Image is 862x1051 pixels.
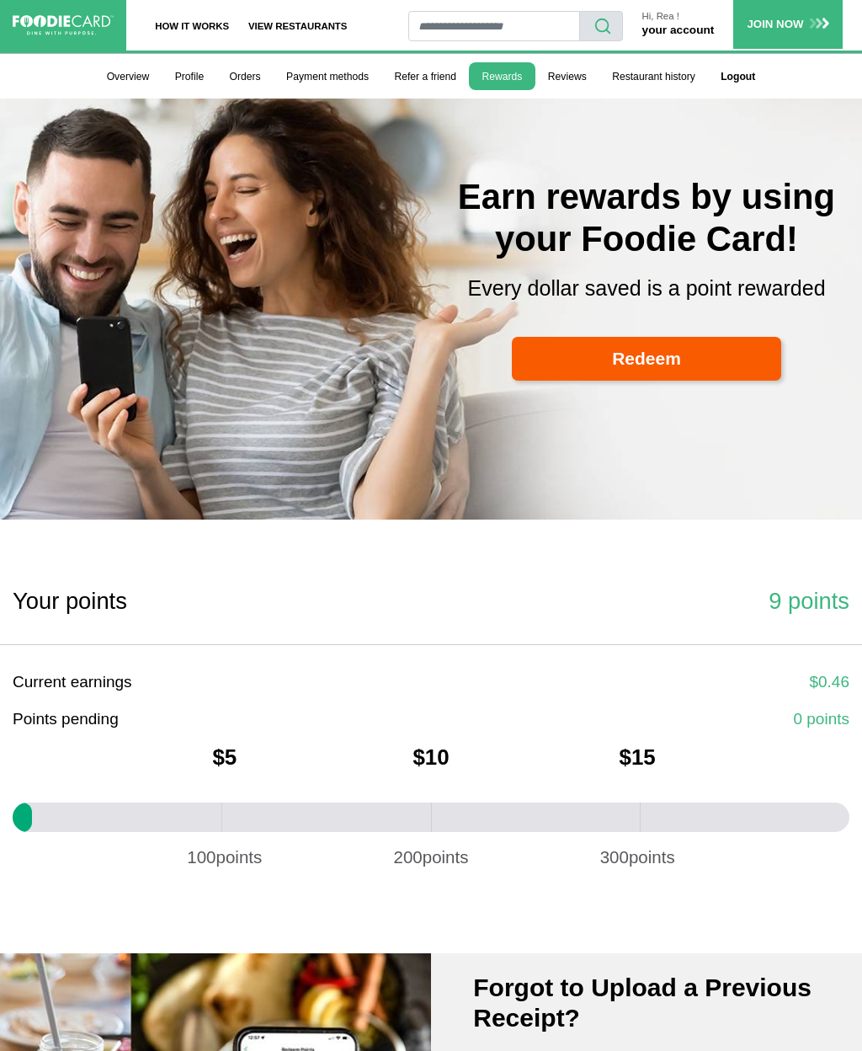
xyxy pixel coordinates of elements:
[381,62,469,90] a: Refer a friend
[444,273,849,305] p: Every dollar saved is a point rewarded
[13,15,114,35] img: FoodieCard; Eat, Drink, Save, Donate
[423,845,469,871] span: points
[13,707,418,732] div: Points pending
[13,584,418,618] div: Your points
[155,845,295,871] div: 100
[567,845,707,871] div: 300
[579,11,623,41] button: search
[599,62,708,90] a: Restaurant history
[216,845,263,871] span: points
[212,744,237,771] h3: $5
[642,24,715,36] a: your account
[162,62,217,90] a: Profile
[535,62,599,90] a: Reviews
[444,176,849,260] h2: Earn rewards by using your Foodie Card!
[274,62,381,90] a: Payment methods
[93,62,162,90] a: Overview
[444,584,849,618] div: 9 points
[642,11,715,22] p: Hi, Rea !
[408,11,580,41] input: restaurant search
[469,62,535,90] a: Rewards
[512,337,781,381] a: Redeem
[620,744,656,771] h3: $15
[444,707,849,732] div: 0 points
[412,744,449,771] h3: $10
[361,845,501,871] div: 200
[473,973,813,1033] h6: Forgot to Upload a Previous Receipt?
[629,845,675,871] span: points
[444,670,849,695] div: $0.46
[13,670,418,695] div: Current earnings
[708,62,769,90] a: Logout
[216,62,274,90] a: Orders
